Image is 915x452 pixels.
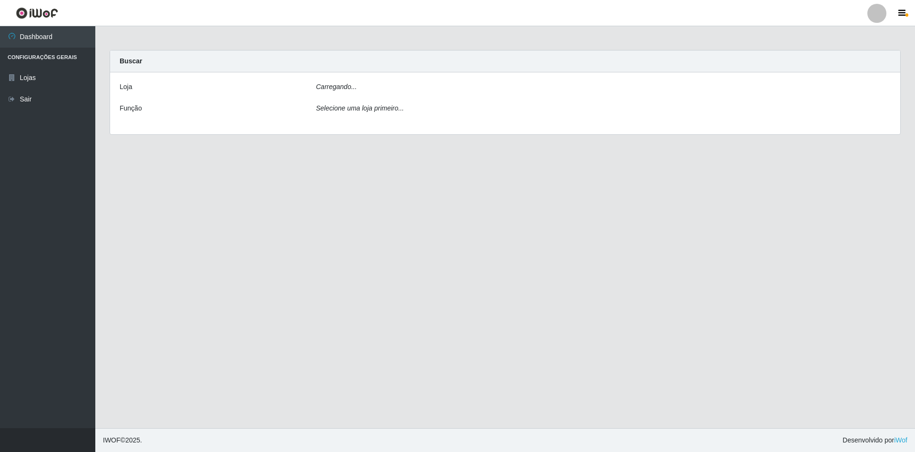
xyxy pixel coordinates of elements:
label: Loja [120,82,132,92]
img: CoreUI Logo [16,7,58,19]
strong: Buscar [120,57,142,65]
span: IWOF [103,436,121,444]
a: iWof [894,436,907,444]
span: © 2025 . [103,435,142,445]
span: Desenvolvido por [843,435,907,445]
label: Função [120,103,142,113]
i: Carregando... [316,83,357,90]
i: Selecione uma loja primeiro... [316,104,404,112]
